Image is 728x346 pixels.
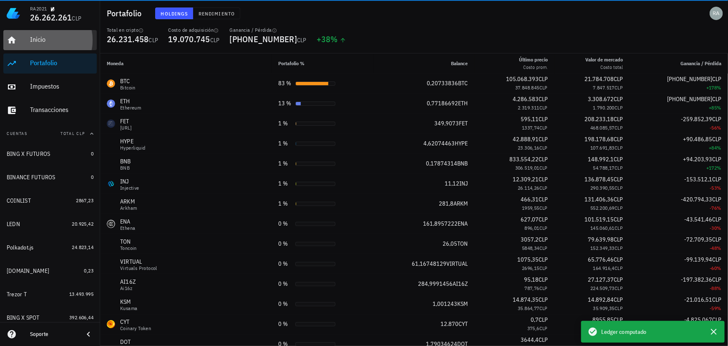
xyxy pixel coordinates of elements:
[457,240,468,247] span: TON
[30,36,93,43] div: Inicio
[120,257,157,266] div: VIRTUAL
[279,259,292,268] div: 0 %
[636,204,721,212] div: -76
[279,139,292,148] div: 1 %
[457,160,468,167] span: BNB
[439,200,453,207] span: 281,8
[107,180,115,188] div: INJ-icon
[588,296,614,303] span: 14.892,84
[279,159,292,168] div: 1 %
[593,305,615,311] span: 35.909,35
[615,165,623,171] span: CLP
[615,125,623,131] span: CLP
[427,79,458,87] span: 0,20733836
[584,176,614,183] span: 136.878,45
[636,184,721,192] div: -53
[614,135,623,143] span: CLP
[522,205,539,211] span: 1959,55
[72,221,93,227] span: 20.925,42
[524,285,539,291] span: 787,76
[423,140,455,147] span: 4,62074463
[636,144,721,152] div: +84
[681,115,712,123] span: -259.852,39
[614,75,623,83] span: CLP
[120,246,137,251] div: Toncoin
[717,185,721,191] span: %
[614,236,623,243] span: CLP
[636,124,721,132] div: -56
[120,286,136,291] div: ai16z
[615,205,623,211] span: CLP
[681,196,712,203] span: -420.794,33
[418,280,453,287] span: 284,9991456
[539,305,548,311] span: CLP
[539,176,548,183] span: CLP
[3,100,97,120] a: Transacciones
[717,84,721,91] span: %
[539,205,548,211] span: CLP
[30,5,47,12] div: RA2021
[120,206,137,211] div: Arkham
[712,296,721,303] span: CLP
[684,256,712,263] span: -99.139,94
[592,316,614,323] span: 8955,85
[539,296,548,303] span: CLP
[120,197,137,206] div: ARKM
[712,276,721,283] span: CLP
[539,95,548,103] span: CLP
[614,296,623,303] span: CLP
[279,300,292,308] div: 0 %
[615,245,623,251] span: CLP
[667,95,712,103] span: [PHONE_NUMBER]
[513,296,539,303] span: 14.874,35
[717,165,721,171] span: %
[601,327,647,336] span: Ledger computado
[120,217,135,226] div: ENA
[72,244,93,250] span: 24.823,14
[107,60,123,66] span: Moneda
[3,261,97,281] a: [DOMAIN_NAME] 0,23
[712,236,721,243] span: CLP
[539,325,548,331] span: CLP
[712,95,721,103] span: CLP
[539,225,548,231] span: CLP
[590,205,615,211] span: 552.200,69
[107,99,115,108] div: ETH-icon
[636,224,721,232] div: -30
[76,197,93,204] span: 2867,23
[107,240,115,248] div: TON-icon
[433,300,457,308] span: 1,001243
[120,226,135,231] div: Ethena
[445,180,459,187] span: 11,12
[7,7,20,20] img: LedgiFi
[539,185,548,191] span: CLP
[120,105,141,110] div: Ethereum
[30,106,93,114] div: Transacciones
[615,185,623,191] span: CLP
[539,75,548,83] span: CLP
[30,82,93,90] div: Impuestos
[230,27,307,33] div: Ganancia / Pérdida
[539,256,548,263] span: CLP
[120,97,141,105] div: ETH
[518,145,539,151] span: 23.306,16
[521,236,539,243] span: 3057,2
[683,135,712,143] span: +90.486,85
[539,115,548,123] span: CLP
[684,216,712,223] span: -43.541,46
[279,99,292,108] div: 13 %
[712,316,721,323] span: CLP
[455,140,468,147] span: HYPE
[593,165,615,171] span: 54.788,17
[584,115,614,123] span: 208.233,18
[69,291,93,297] span: 13.493.995
[588,236,614,243] span: 79.639,98
[120,165,131,170] div: BNB
[120,145,145,150] div: Hyperliquid
[590,125,615,131] span: 468.085,57
[630,53,728,74] th: Ganancia / Pérdida: Sin ordenar. Pulse para ordenar de forma ascendente.
[331,33,338,45] span: %
[717,265,721,271] span: %
[279,119,292,128] div: 1 %
[584,135,614,143] span: 198.178,68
